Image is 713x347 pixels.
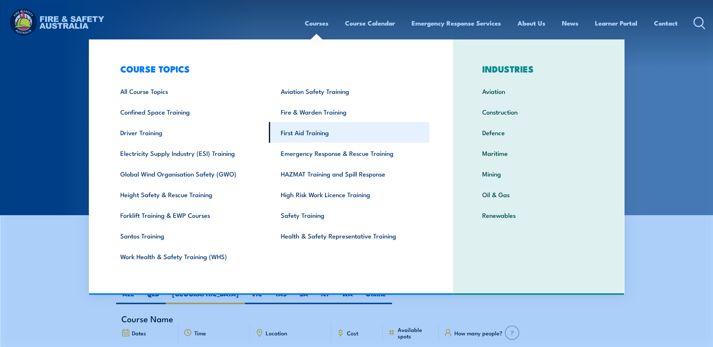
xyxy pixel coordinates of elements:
a: Safety Training [269,205,430,225]
a: Electricity Supply Industry (ESI) Training [109,143,269,163]
label: TAS [269,290,293,304]
label: VIC [245,290,269,304]
a: Courses [305,13,328,33]
a: HAZMAT Training and Spill Response [269,163,430,184]
a: About Us [518,13,545,33]
a: Aviation Safety Training [269,81,430,101]
a: High Risk Work Licence Training [269,184,430,205]
a: Fire & Warden Training [269,101,430,122]
span: Available spots [398,326,433,339]
label: Online [359,290,392,304]
a: Defence [471,122,607,143]
label: ALL [116,290,141,304]
span: Time [194,330,206,336]
a: Course Calendar [345,13,395,33]
a: Emergency Response & Rescue Training [269,143,430,163]
a: Santos Training [109,225,269,246]
span: Dates [132,330,146,336]
a: Work Health & Safety Training (WHS) [109,246,269,267]
a: Contact [654,13,678,33]
a: Oil & Gas [471,184,607,205]
a: Forklift Training & EWP Courses [109,205,269,225]
a: Driver Training [109,122,269,143]
span: Location [266,330,287,336]
label: QLD [141,290,166,304]
a: Maritime [471,143,607,163]
h3: INDUSTRIES [471,63,607,74]
a: Renewables [471,205,607,225]
label: WA [336,290,359,304]
a: Confined Space Training [109,101,269,122]
label: NT [315,290,336,304]
a: Health & Safety Representative Training [269,225,430,246]
label: [GEOGRAPHIC_DATA] [166,290,245,304]
a: Learner Portal [595,13,637,33]
a: Emergency Response Services [412,13,501,33]
label: SA [293,290,315,304]
a: Global Wind Organisation Safety (GWO) [109,163,269,184]
span: Course Name [121,315,173,322]
a: News [562,13,578,33]
span: How many people? [454,330,503,336]
a: Mining [471,163,607,184]
h3: COURSE TOPICS [109,63,430,74]
span: Cost [347,330,358,336]
a: Construction [471,101,607,122]
a: All Course Topics [109,81,269,101]
a: Aviation [471,81,607,101]
a: First Aid Training [269,122,430,143]
a: Height Safety & Rescue Training [109,184,269,205]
